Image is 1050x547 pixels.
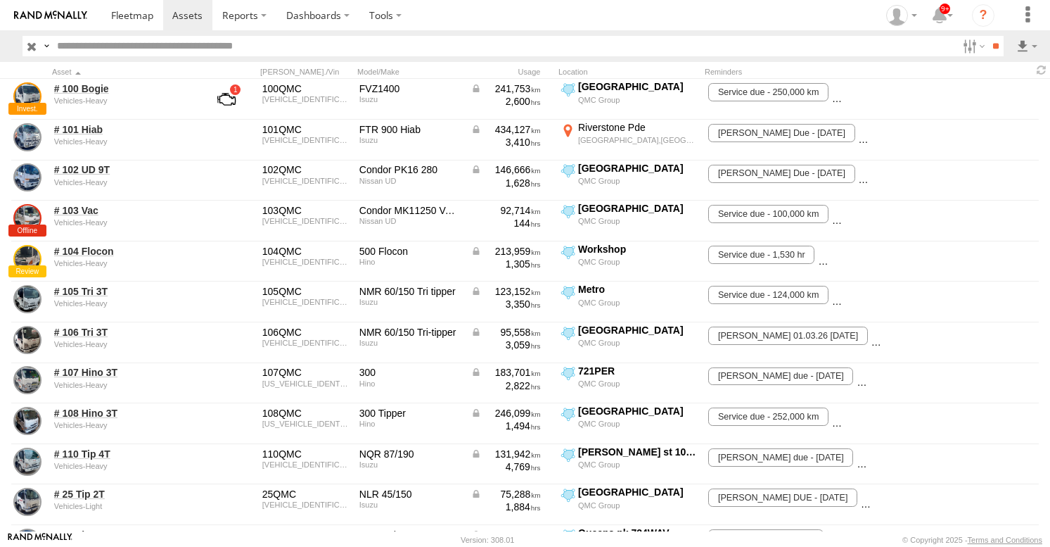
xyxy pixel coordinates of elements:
[708,83,828,101] span: Service due - 250,000 km
[470,488,541,501] div: Data from Vehicle CANbus
[54,218,191,227] div: undefined
[54,96,191,105] div: undefined
[470,298,541,310] div: 3,350
[968,536,1042,544] a: Terms and Conditions
[262,488,350,501] div: 25QMC
[262,366,350,379] div: 107QMC
[578,283,697,296] div: Metro
[558,486,699,524] label: Click to View Current Location
[578,162,697,175] div: [GEOGRAPHIC_DATA]
[54,381,191,389] div: undefined
[200,82,252,116] a: View Asset with Fault/s
[708,124,854,142] span: Rego Due - 06/04/2026
[262,136,350,144] div: JALFTR34T87000227
[578,80,697,93] div: [GEOGRAPHIC_DATA]
[262,82,350,95] div: 100QMC
[708,489,857,507] span: REGO DUE - 23/09/2026
[558,446,699,484] label: Click to View Current Location
[861,489,976,507] span: Service due - 81,000 km
[708,367,853,386] span: Rego due - 21/05/2026
[359,136,461,144] div: Isuzu
[262,420,350,428] div: JHHACS3H60K001714
[359,488,461,501] div: NLR 45/150
[578,298,697,308] div: QMC Group
[54,529,191,541] a: # 26 Tip 2T
[558,283,699,321] label: Click to View Current Location
[13,123,41,151] a: View Asset Details
[359,245,461,258] div: 500 Flocon
[262,163,350,176] div: 102QMC
[54,502,191,510] div: undefined
[470,204,541,217] div: 92,714
[558,405,699,443] label: Click to View Current Location
[359,217,461,225] div: Nissan UD
[54,407,191,420] a: # 108 Hino 3T
[708,165,854,183] span: Rego Due - 03/09/2026
[54,259,191,268] div: undefined
[54,137,191,146] div: undefined
[558,202,699,240] label: Click to View Current Location
[8,533,72,547] a: Visit our Website
[54,82,191,95] a: # 100 Bogie
[359,326,461,339] div: NMR 60/150 Tri-tipper
[708,205,828,223] span: Service due - 100,000 km
[578,501,697,510] div: QMC Group
[578,324,697,337] div: [GEOGRAPHIC_DATA]
[54,299,191,308] div: undefined
[470,95,541,108] div: 2,600
[832,286,978,304] span: Rego Due - 19/07/2026
[578,365,697,377] div: 721PER
[359,448,461,460] div: NQR 87/190
[705,67,875,77] div: Reminders
[470,366,541,379] div: Data from Vehicle CANbus
[13,204,41,232] a: View Asset Details
[262,339,350,347] div: JAANMR85EM7100105
[470,163,541,176] div: Data from Vehicle CANbus
[359,204,461,217] div: Condor MK11250 VACTRUCK
[578,460,697,470] div: QMC Group
[359,339,461,347] div: Isuzu
[52,67,193,77] div: Click to Sort
[957,36,987,56] label: Search Filter Options
[54,178,191,187] div: undefined
[359,258,461,266] div: Hino
[359,285,461,298] div: NMR 60/150 Tri tipper
[708,246,814,264] span: Service due - 1,530 hr
[14,11,87,20] img: rand-logo.svg
[857,448,977,467] span: Service due - 135,000 km
[54,421,191,429] div: undefined
[54,204,191,217] a: # 103 Vac
[262,501,350,509] div: JAANLR85EJ7104031
[13,366,41,394] a: View Asset Details
[262,204,350,217] div: 103QMC
[470,123,541,136] div: Data from Vehicle CANbus
[558,365,699,403] label: Click to View Current Location
[359,95,461,103] div: Isuzu
[13,326,41,354] a: View Asset Details
[558,67,699,77] div: Location
[359,407,461,420] div: 300 Tipper
[578,216,697,226] div: QMC Group
[262,245,350,258] div: 104QMC
[881,5,922,26] div: Zeyd Karahasanoglu
[578,446,697,458] div: [PERSON_NAME] st 106CL3
[262,379,350,388] div: JHHACS3H30K003050
[359,177,461,185] div: Nissan UD
[13,245,41,273] a: View Asset Details
[359,529,461,541] div: NLR 45/150
[832,83,977,101] span: rego due - 10/04/2026
[54,326,191,339] a: # 106 Tri 3T
[470,285,541,298] div: Data from Vehicle CANbus
[578,202,697,215] div: [GEOGRAPHIC_DATA]
[262,177,350,185] div: JNBPKC8EL00H00629
[262,407,350,420] div: 108QMC
[708,408,828,426] span: Service due - 252,000 km
[470,136,541,149] div: 3,410
[54,366,191,379] a: # 107 Hino 3T
[359,163,461,176] div: Condor PK16 280
[262,298,350,306] div: JAANMR85EL7100641
[54,488,191,501] a: # 25 Tip 2T
[859,165,979,183] span: Service due - 150,000 km
[470,448,541,460] div: Data from Vehicle CANbus
[54,123,191,136] a: # 101 Hiab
